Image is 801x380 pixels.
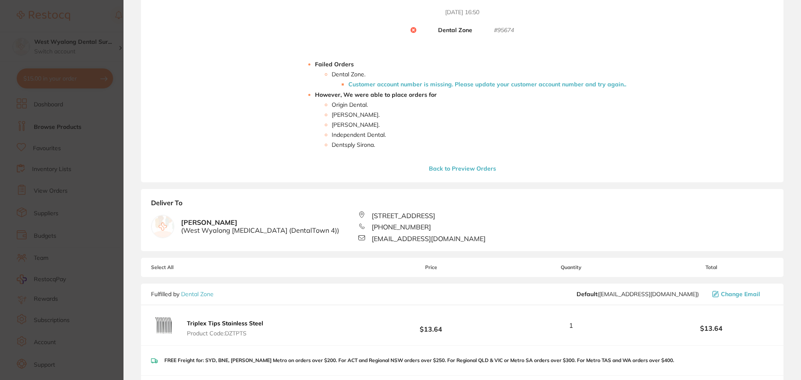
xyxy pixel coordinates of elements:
li: Customer account number is missing. Please update your customer account number and try again. . [348,81,626,88]
b: $13.64 [649,325,773,332]
span: 1 [569,322,573,329]
img: empty.jpg [151,215,174,238]
p: FREE Freight for: SYD, BNE, [PERSON_NAME] Metro on orders over $200. For ACT and Regional NSW ord... [164,357,674,363]
span: [EMAIL_ADDRESS][DOMAIN_NAME] [372,235,486,242]
span: Product Code: DZTPTS [187,330,263,337]
span: hello@dentalzone.com.au [577,291,699,297]
b: [PERSON_NAME] [181,219,339,234]
strong: However, We were able to place orders for [315,91,437,98]
strong: Failed Orders [315,60,354,68]
img: aTFnZWl4eA [151,312,178,339]
p: Fulfilled by [151,291,214,297]
b: Triplex Tips Stainless Steel [187,320,263,327]
button: Back to Preview Orders [426,165,499,172]
li: [PERSON_NAME] . [332,121,626,128]
span: [PHONE_NUMBER] [372,223,431,231]
button: Change Email [710,290,773,298]
span: Total [649,264,773,270]
li: Dentsply Sirona . [332,141,626,148]
li: [PERSON_NAME] . [332,111,626,118]
span: Price [369,264,493,270]
li: Dental Zone . [332,71,626,88]
b: $13.64 [369,318,493,333]
b: Deliver To [151,199,773,211]
span: [STREET_ADDRESS] [372,212,435,219]
small: # 95674 [494,27,514,34]
time: [DATE] 16:50 [445,8,479,17]
li: Origin Dental . [332,101,626,108]
span: Change Email [721,291,760,297]
span: ( West Wyalong [MEDICAL_DATA] (DentalTown 4) ) [181,226,339,234]
a: Dental Zone [181,290,214,298]
b: Dental Zone [438,27,472,34]
button: Triplex Tips Stainless Steel Product Code:DZTPTS [184,320,266,337]
span: Quantity [494,264,649,270]
span: Select All [151,264,234,270]
li: Independent Dental . [332,131,626,138]
b: Default [577,290,597,298]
